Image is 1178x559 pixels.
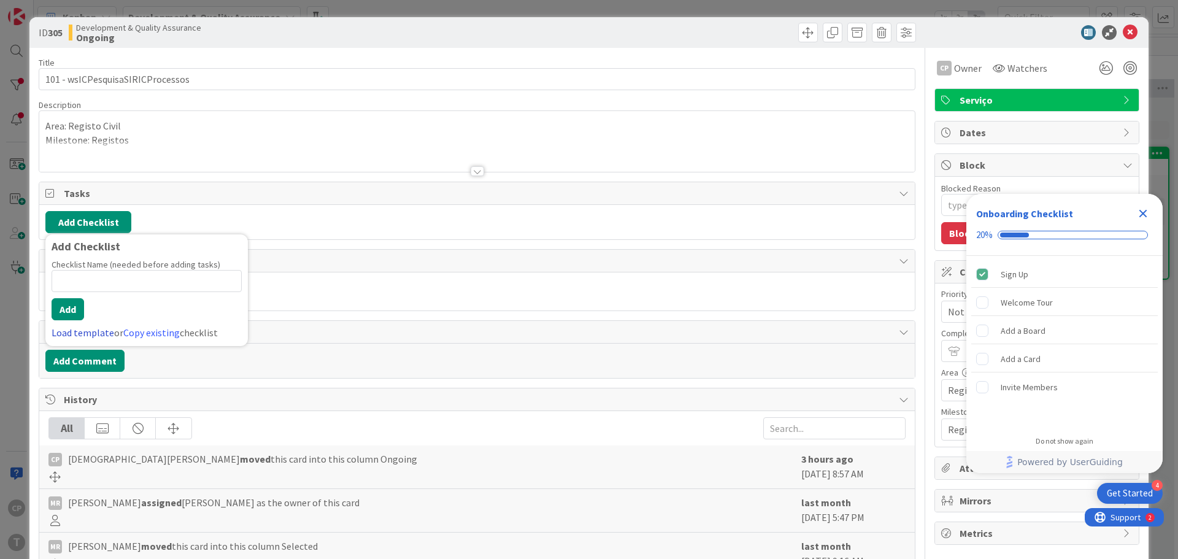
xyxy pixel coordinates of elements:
div: [DATE] 8:57 AM [801,452,906,482]
div: Onboarding Checklist [976,206,1073,221]
span: Mirrors [960,493,1117,508]
button: Add [52,298,84,320]
b: moved [240,453,271,465]
b: 3 hours ago [801,453,853,465]
b: last month [801,496,851,509]
span: Development & Quality Assurance [76,23,201,33]
span: Not Set [948,303,1105,320]
label: Checklist Name (needed before adding tasks) [52,259,220,270]
div: Do not show again [1036,436,1093,446]
b: 305 [48,26,63,39]
div: Add Checklist [52,241,242,253]
div: CP [48,453,62,466]
div: Checklist items [966,256,1163,428]
div: CP [937,61,952,75]
div: Add a Card is incomplete. [971,345,1158,372]
div: Checklist Container [966,194,1163,473]
div: Open Get Started checklist, remaining modules: 4 [1097,483,1163,504]
span: Serviço [960,93,1117,107]
div: Welcome Tour is incomplete. [971,289,1158,316]
a: Copy existing [123,326,180,339]
div: MR [48,496,62,510]
div: Sign Up is complete. [971,261,1158,288]
div: Invite Members is incomplete. [971,374,1158,401]
div: Area [941,368,1133,377]
span: Tasks [64,186,893,201]
div: Add a Card [1001,352,1041,366]
span: Watchers [1007,61,1047,75]
div: [DATE] 5:47 PM [801,495,906,526]
span: [DEMOGRAPHIC_DATA][PERSON_NAME] this card into this column Ongoing [68,452,417,466]
b: moved [141,540,172,552]
span: [PERSON_NAME] this card into this column Selected [68,539,318,553]
p: Area: Registo Civil [45,119,909,133]
b: Ongoing [76,33,201,42]
span: Powered by UserGuiding [1017,455,1123,469]
div: Close Checklist [1133,204,1153,223]
label: Title [39,57,55,68]
span: Support [26,2,56,17]
b: assigned [141,496,182,509]
a: Load template [52,326,114,339]
button: Add Comment [45,350,125,372]
div: Invite Members [1001,380,1058,395]
input: Search... [763,417,906,439]
span: Metrics [960,526,1117,541]
div: Priority [941,290,1133,298]
span: Registo Civil [948,382,1105,399]
div: Welcome Tour [1001,295,1053,310]
span: Description [39,99,81,110]
label: Blocked Reason [941,183,1001,194]
span: Attachments [960,461,1117,476]
div: Milestone [941,407,1133,416]
span: History [64,392,893,407]
div: or checklist [52,325,242,340]
div: Get Started [1107,487,1153,499]
div: Complexidade [941,329,1133,337]
div: Footer [966,451,1163,473]
div: Checklist progress: 20% [976,229,1153,241]
input: type card name here... [39,68,915,90]
span: Owner [954,61,982,75]
div: Sign Up [1001,267,1028,282]
div: 20% [976,229,993,241]
span: Links [64,253,893,268]
div: 4 [1152,480,1163,491]
div: 2 [64,5,67,15]
div: All [49,418,85,439]
span: Dates [960,125,1117,140]
span: [PERSON_NAME] [PERSON_NAME] as the owner of this card [68,495,360,510]
b: last month [801,540,851,552]
div: Add a Board is incomplete. [971,317,1158,344]
div: Add a Board [1001,323,1045,338]
span: Block [960,158,1117,172]
span: Custom Fields [960,264,1117,279]
button: Block [941,222,983,244]
span: Registos [948,421,1105,438]
span: Comments [64,325,893,339]
button: Add Checklist [45,211,131,233]
p: Milestone: Registos [45,133,909,147]
div: MR [48,540,62,553]
span: ID [39,25,63,40]
a: Powered by UserGuiding [972,451,1157,473]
